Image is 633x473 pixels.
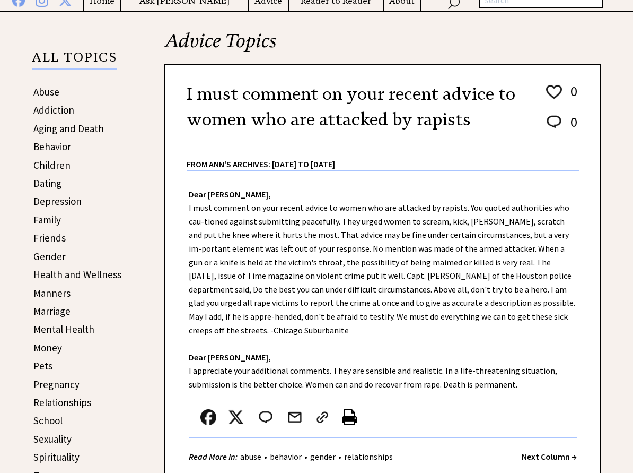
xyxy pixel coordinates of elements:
[544,114,564,131] img: message_round%202.png
[342,409,357,425] img: printer%20icon.png
[33,396,91,409] a: Relationships
[189,451,238,462] strong: Read More In:
[33,140,71,153] a: Behavior
[544,83,564,101] img: heart_outline%201.png
[341,451,395,462] a: relationships
[33,433,72,445] a: Sexuality
[33,287,71,299] a: Manners
[267,451,304,462] a: behavior
[33,414,63,427] a: School
[189,450,395,463] div: • • •
[33,323,94,336] a: Mental Health
[307,451,338,462] a: gender
[33,122,104,135] a: Aging and Death
[33,305,71,317] a: Marriage
[33,268,121,281] a: Health and Wellness
[187,81,526,132] h2: I must comment on your recent advice to women who are attacked by rapists
[33,177,61,190] a: Dating
[189,352,271,363] strong: Dear [PERSON_NAME],
[33,378,80,391] a: Pregnancy
[287,409,303,425] img: mail.png
[32,51,117,70] p: ALL TOPICS
[164,28,601,64] h2: Advice Topics
[314,409,330,425] img: link_02.png
[33,213,61,226] a: Family
[522,451,577,462] a: Next Column →
[565,82,578,112] td: 0
[33,250,66,263] a: Gender
[33,359,52,372] a: Pets
[33,231,66,244] a: Friends
[228,409,244,425] img: x_small.png
[33,104,74,116] a: Addiction
[565,113,578,141] td: 0
[200,409,216,425] img: facebook.png
[189,189,271,200] strong: Dear [PERSON_NAME],
[33,195,82,208] a: Depression
[33,159,71,171] a: Children
[33,341,62,354] a: Money
[257,409,275,425] img: message_round%202.png
[187,142,579,170] div: From Ann's Archives: [DATE] to [DATE]
[33,451,80,463] a: Spirituality
[238,451,264,462] a: abuse
[33,85,59,98] a: Abuse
